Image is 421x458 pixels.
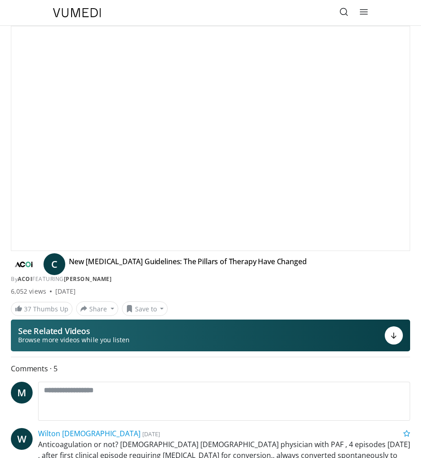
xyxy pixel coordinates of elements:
[11,257,36,271] img: ACOI
[11,382,33,404] a: M
[11,428,33,450] a: W
[11,363,410,374] span: Comments 5
[18,326,130,335] p: See Related Videos
[55,287,76,296] div: [DATE]
[11,275,410,283] div: By FEATURING
[38,428,140,438] a: Wilton [DEMOGRAPHIC_DATA]
[11,287,46,296] span: 6,052 views
[44,253,65,275] a: C
[11,302,73,316] a: 37 Thumbs Up
[11,26,410,251] video-js: Video Player
[122,301,168,316] button: Save to
[24,305,31,313] span: 37
[18,335,130,345] span: Browse more videos while you listen
[76,301,118,316] button: Share
[142,430,160,438] small: [DATE]
[53,8,101,17] img: VuMedi Logo
[69,257,306,271] h4: New [MEDICAL_DATA] Guidelines: The Pillars of Therapy Have Changed
[18,275,32,283] a: ACOI
[11,320,410,351] button: See Related Videos Browse more videos while you listen
[64,275,112,283] a: [PERSON_NAME]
